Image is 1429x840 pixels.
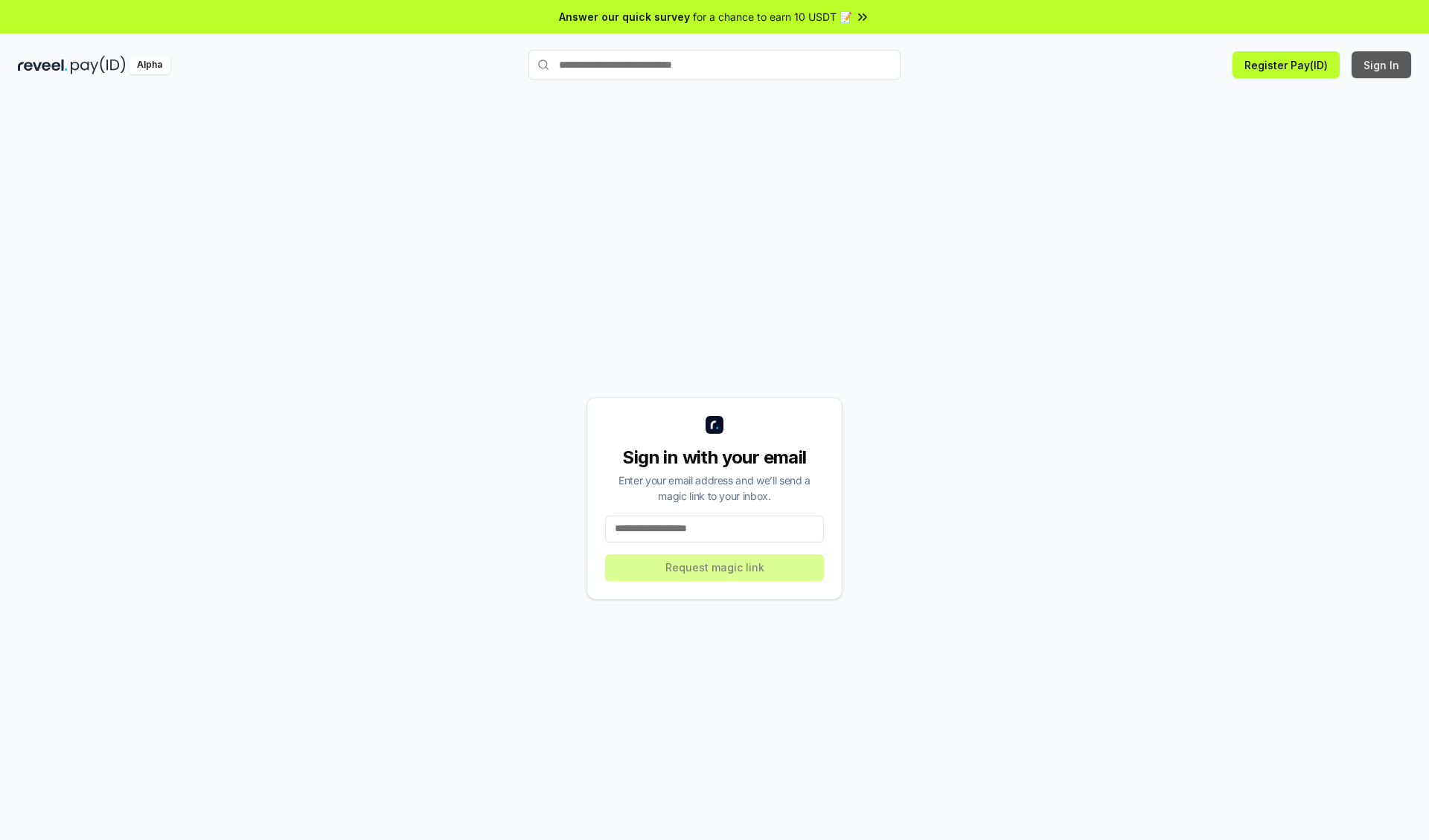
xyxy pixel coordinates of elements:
[706,416,723,434] img: logo_small
[605,446,824,469] div: Sign in with your email
[559,9,690,25] span: Answer our quick survey
[129,56,170,74] div: Alpha
[71,56,126,74] img: pay_id
[18,56,68,74] img: reveel_dark
[693,9,852,25] span: for a chance to earn 10 USDT 📝
[1352,51,1411,78] button: Sign In
[605,472,824,504] div: Enter your email address and we’ll send a magic link to your inbox.
[1233,51,1340,78] button: Register Pay(ID)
